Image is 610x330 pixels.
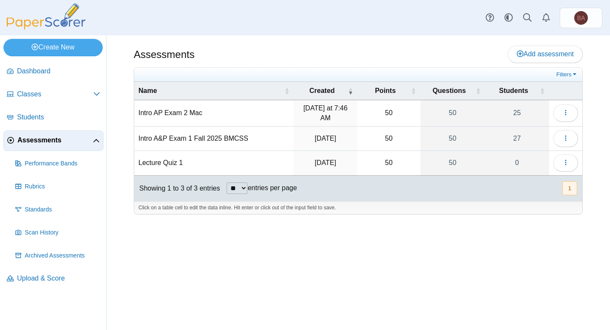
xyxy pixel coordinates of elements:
a: Rubrics [12,177,104,197]
span: Performance Bands [25,159,100,168]
label: entries per page [247,184,297,191]
span: Questions : Activate to sort [475,87,481,95]
span: Points [362,86,409,96]
span: Students [17,113,100,122]
span: Upload & Score [17,274,100,283]
span: Standards [25,206,100,214]
h1: Assessments [134,47,195,62]
span: Add assessment [517,50,574,58]
span: Assessments [17,136,93,145]
a: 50 [420,151,485,175]
td: 50 [357,127,420,151]
a: 50 [420,127,485,151]
a: Standards [12,200,104,220]
span: Scan History [25,229,100,237]
nav: pagination [561,181,577,195]
a: Brent Adams [560,8,602,28]
img: PaperScorer [3,3,89,29]
a: 50 [420,100,485,126]
td: Intro AP Exam 2 Mac [134,100,293,127]
a: Upload & Score [3,269,104,289]
span: Students [489,86,538,96]
span: Name [138,86,282,96]
a: Filters [554,70,580,79]
div: Showing 1 to 3 of 3 entries [134,176,220,201]
a: Alerts [537,9,555,27]
a: PaperScorer [3,23,89,31]
td: 50 [357,151,420,175]
a: 27 [485,127,549,151]
span: Points : Activate to sort [411,87,416,95]
span: Archived Assessments [25,252,100,260]
td: Intro A&P Exam 1 Fall 2025 BMCSS [134,127,293,151]
span: Classes [17,90,93,99]
div: Click on a table cell to edit the data inline. Hit enter or click out of the input field to save. [134,201,582,214]
span: Students : Activate to sort [540,87,545,95]
span: Rubrics [25,182,100,191]
span: Brent Adams [574,11,588,25]
span: Brent Adams [577,15,585,21]
a: Dashboard [3,61,104,82]
span: Dashboard [17,67,100,76]
td: Lecture Quiz 1 [134,151,293,175]
a: Performance Bands [12,153,104,174]
span: Created : Activate to remove sorting [348,87,353,95]
time: Aug 17, 2025 at 5:40 PM [315,159,336,166]
a: Archived Assessments [12,246,104,266]
a: Scan History [12,223,104,243]
a: Classes [3,84,104,105]
a: Create New [3,39,103,56]
a: 0 [485,151,549,175]
a: Assessments [3,130,104,151]
a: 25 [485,100,549,126]
time: Sep 7, 2025 at 6:22 PM [315,135,336,142]
time: Sep 29, 2025 at 7:46 AM [303,104,348,121]
span: Name : Activate to sort [284,87,289,95]
button: 1 [562,181,577,195]
td: 50 [357,100,420,127]
a: Add assessment [508,46,583,63]
a: Students [3,107,104,128]
span: Questions [425,86,474,96]
span: Created [298,86,346,96]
